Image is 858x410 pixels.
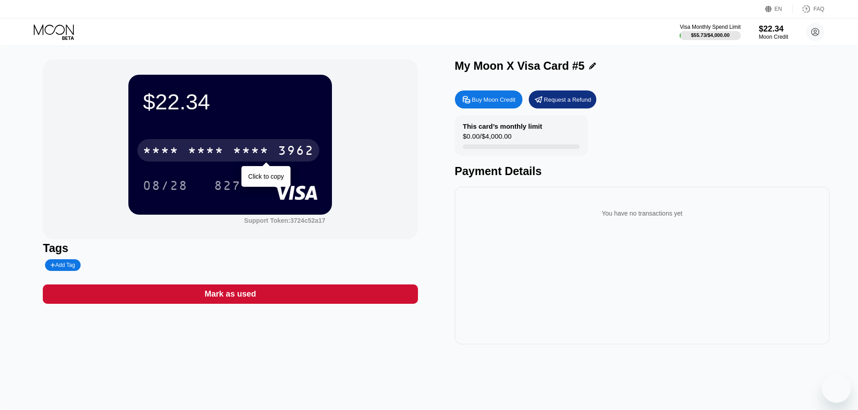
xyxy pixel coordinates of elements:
[529,90,596,108] div: Request a Refund
[278,144,314,159] div: 3962
[214,180,241,194] div: 827
[463,122,542,130] div: This card’s monthly limit
[248,173,284,180] div: Click to copy
[455,59,585,72] div: My Moon X Visa Card #5
[680,24,740,40] div: Visa Monthly Spend Limit$55.73/$4,000.00
[136,174,195,197] div: 08/28
[463,132,512,144] div: $0.00 / $4,000.00
[204,289,256,299] div: Mark as used
[775,6,782,12] div: EN
[50,262,75,268] div: Add Tag
[207,174,248,197] div: 827
[43,284,418,304] div: Mark as used
[244,217,325,224] div: Support Token:3724c52a17
[759,24,788,40] div: $22.34Moon Credit
[765,5,793,14] div: EN
[813,6,824,12] div: FAQ
[143,89,318,114] div: $22.34
[455,165,830,178] div: Payment Details
[822,374,851,403] iframe: Button to launch messaging window
[793,5,824,14] div: FAQ
[43,242,418,255] div: Tags
[680,24,740,30] div: Visa Monthly Spend Limit
[544,96,591,104] div: Request a Refund
[462,201,822,226] div: You have no transactions yet
[455,90,522,108] div: Buy Moon Credit
[45,259,80,271] div: Add Tag
[143,180,188,194] div: 08/28
[691,32,730,38] div: $55.73 / $4,000.00
[472,96,516,104] div: Buy Moon Credit
[244,217,325,224] div: Support Token: 3724c52a17
[759,24,788,34] div: $22.34
[759,34,788,40] div: Moon Credit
